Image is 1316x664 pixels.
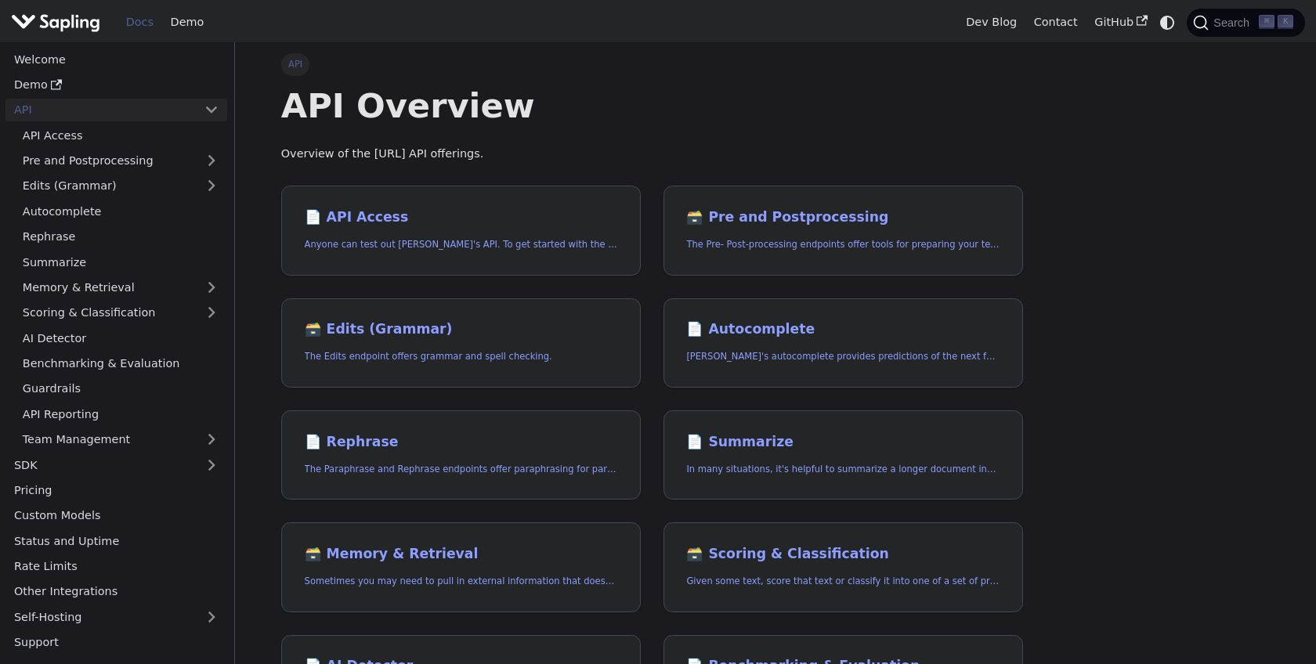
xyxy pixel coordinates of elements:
[14,226,227,248] a: Rephrase
[305,209,617,226] h2: API Access
[14,428,227,451] a: Team Management
[686,574,999,589] p: Given some text, score that text or classify it into one of a set of pre-specified categories.
[686,462,999,477] p: In many situations, it's helpful to summarize a longer document into a shorter, more easily diges...
[5,48,227,70] a: Welcome
[305,349,617,364] p: The Edits endpoint offers grammar and spell checking.
[117,10,162,34] a: Docs
[14,124,227,146] a: API Access
[5,74,227,96] a: Demo
[196,453,227,476] button: Expand sidebar category 'SDK'
[663,186,1023,276] a: 🗃️ Pre and PostprocessingThe Pre- Post-processing endpoints offer tools for preparing your text d...
[281,53,310,75] span: API
[1209,16,1259,29] span: Search
[686,321,999,338] h2: Autocomplete
[5,504,227,527] a: Custom Models
[686,209,999,226] h2: Pre and Postprocessing
[5,631,227,654] a: Support
[14,175,227,197] a: Edits (Grammar)
[14,150,227,172] a: Pre and Postprocessing
[305,434,617,451] h2: Rephrase
[1278,15,1293,29] kbd: K
[5,529,227,552] a: Status and Uptime
[686,546,999,563] h2: Scoring & Classification
[14,402,227,425] a: API Reporting
[663,522,1023,612] a: 🗃️ Scoring & ClassificationGiven some text, score that text or classify it into one of a set of p...
[957,10,1025,34] a: Dev Blog
[1025,10,1086,34] a: Contact
[663,298,1023,388] a: 📄️ Autocomplete[PERSON_NAME]'s autocomplete provides predictions of the next few characters or words
[14,352,227,375] a: Benchmarking & Evaluation
[162,10,212,34] a: Demo
[14,200,227,222] a: Autocomplete
[14,377,227,400] a: Guardrails
[281,145,1023,164] p: Overview of the [URL] API offerings.
[5,605,227,628] a: Self-Hosting
[14,276,227,299] a: Memory & Retrieval
[1156,11,1179,34] button: Switch between dark and light mode (currently system mode)
[281,298,641,388] a: 🗃️ Edits (Grammar)The Edits endpoint offers grammar and spell checking.
[14,327,227,349] a: AI Detector
[5,99,196,121] a: API
[1259,15,1274,29] kbd: ⌘
[686,434,999,451] h2: Summarize
[1187,9,1304,37] button: Search (Command+K)
[686,237,999,252] p: The Pre- Post-processing endpoints offer tools for preparing your text data for ingestation as we...
[281,53,1023,75] nav: Breadcrumbs
[5,580,227,603] a: Other Integrations
[11,11,100,34] img: Sapling.ai
[5,479,227,502] a: Pricing
[5,555,227,578] a: Rate Limits
[305,546,617,563] h2: Memory & Retrieval
[5,453,196,476] a: SDK
[686,349,999,364] p: Sapling's autocomplete provides predictions of the next few characters or words
[305,321,617,338] h2: Edits (Grammar)
[14,251,227,273] a: Summarize
[663,410,1023,500] a: 📄️ SummarizeIn many situations, it's helpful to summarize a longer document into a shorter, more ...
[14,301,227,324] a: Scoring & Classification
[1086,10,1155,34] a: GitHub
[281,186,641,276] a: 📄️ API AccessAnyone can test out [PERSON_NAME]'s API. To get started with the API, simply:
[305,237,617,252] p: Anyone can test out Sapling's API. To get started with the API, simply:
[196,99,227,121] button: Collapse sidebar category 'API'
[11,11,106,34] a: Sapling.ai
[281,522,641,612] a: 🗃️ Memory & RetrievalSometimes you may need to pull in external information that doesn't fit in t...
[281,85,1023,127] h1: API Overview
[305,574,617,589] p: Sometimes you may need to pull in external information that doesn't fit in the context size of an...
[281,410,641,500] a: 📄️ RephraseThe Paraphrase and Rephrase endpoints offer paraphrasing for particular styles.
[305,462,617,477] p: The Paraphrase and Rephrase endpoints offer paraphrasing for particular styles.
